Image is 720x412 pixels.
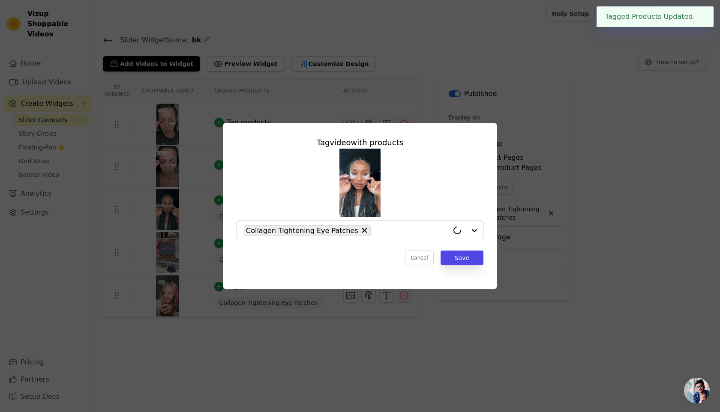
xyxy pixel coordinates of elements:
div: Tagged Products Updated. [597,6,714,27]
a: Open chat [684,378,710,403]
button: Save [441,251,483,265]
img: vizup-images-9da0.png [339,149,381,217]
button: Close [695,12,705,22]
span: Collagen Tightening Eye Patches [246,225,358,236]
button: Cancel [405,251,434,265]
div: Tag video with products [237,137,483,149]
